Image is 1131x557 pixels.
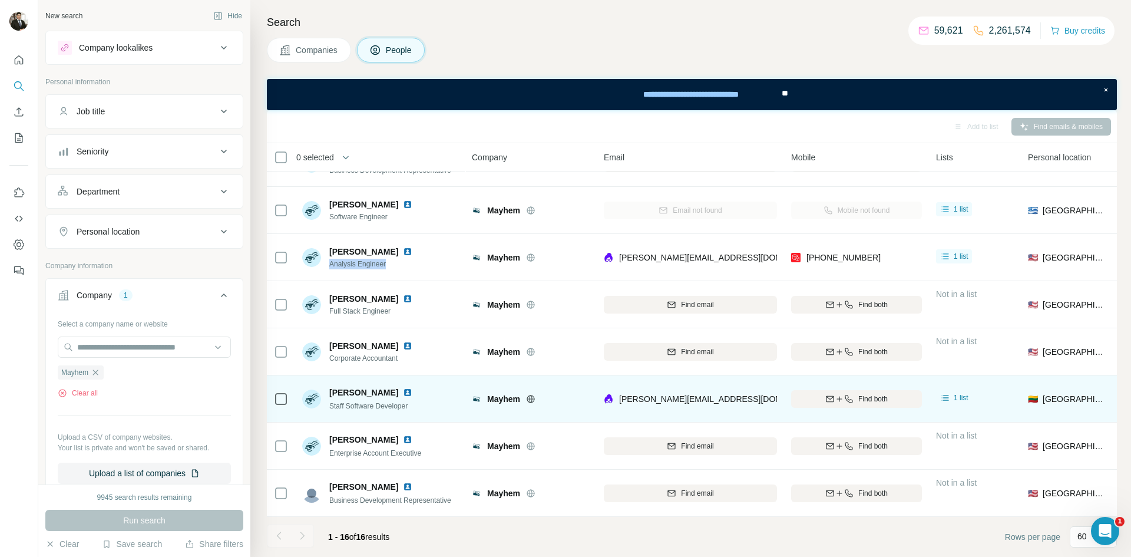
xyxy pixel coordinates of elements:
[681,441,713,451] span: Find email
[604,252,613,263] img: provider lusha logo
[1028,346,1038,358] span: 🇺🇸
[58,443,231,453] p: Your list is private and won't be saved or shared.
[1043,205,1106,216] span: [GEOGRAPHIC_DATA]
[487,393,520,405] span: Mayhem
[791,485,922,502] button: Find both
[302,295,321,314] img: Avatar
[329,496,451,505] span: Business Development Representative
[267,14,1117,31] h4: Search
[58,388,98,398] button: Clear all
[681,299,713,310] span: Find email
[403,200,412,209] img: LinkedIn logo
[791,343,922,361] button: Find both
[791,252,801,263] img: provider prospeo logo
[302,390,321,408] img: Avatar
[1043,440,1106,452] span: [GEOGRAPHIC_DATA]
[858,394,888,404] span: Find both
[487,346,520,358] span: Mayhem
[1043,346,1106,358] span: [GEOGRAPHIC_DATA]
[9,101,28,123] button: Enrich CSV
[472,253,481,262] img: Logo of Mayhem
[46,281,243,314] button: Company1
[329,306,417,317] span: Full Stack Engineer
[403,294,412,304] img: LinkedIn logo
[9,127,28,149] button: My lists
[58,314,231,329] div: Select a company name or website
[472,441,481,451] img: Logo of Mayhem
[989,24,1031,38] p: 2,261,574
[46,217,243,246] button: Personal location
[619,253,826,262] span: [PERSON_NAME][EMAIL_ADDRESS][DOMAIN_NAME]
[302,248,321,267] img: Avatar
[77,186,120,197] div: Department
[487,299,520,311] span: Mayhem
[936,478,977,487] span: Not in a list
[329,166,451,174] span: Business Development Representative
[1028,252,1038,263] span: 🇺🇸
[936,337,977,346] span: Not in a list
[403,247,412,256] img: LinkedIn logo
[791,151,815,163] span: Mobile
[328,532,349,542] span: 1 - 16
[858,347,888,357] span: Find both
[604,151,624,163] span: Email
[936,289,977,299] span: Not in a list
[77,289,112,301] div: Company
[302,342,321,361] img: Avatar
[487,440,520,452] span: Mayhem
[329,259,417,269] span: Analysis Engineer
[791,390,922,408] button: Find both
[9,182,28,203] button: Use Surfe on LinkedIn
[329,353,417,364] span: Corporate Accountant
[681,488,713,499] span: Find email
[9,234,28,255] button: Dashboard
[791,437,922,455] button: Find both
[681,347,713,357] span: Find email
[119,290,133,301] div: 1
[936,431,977,440] span: Not in a list
[267,79,1117,110] iframe: Banner
[296,44,339,56] span: Companies
[806,253,881,262] span: [PHONE_NUMBER]
[329,246,398,258] span: [PERSON_NAME]
[45,538,79,550] button: Clear
[329,212,417,222] span: Software Engineer
[185,538,243,550] button: Share filters
[604,343,777,361] button: Find email
[487,205,520,216] span: Mayhem
[604,296,777,314] button: Find email
[329,293,398,305] span: [PERSON_NAME]
[302,201,321,220] img: Avatar
[472,394,481,404] img: Logo of Mayhem
[403,482,412,492] img: LinkedIn logo
[1115,517,1125,526] span: 1
[1028,299,1038,311] span: 🇺🇸
[403,388,412,397] img: LinkedIn logo
[46,177,243,206] button: Department
[472,206,481,215] img: Logo of Mayhem
[487,487,520,499] span: Mayhem
[329,449,421,457] span: Enterprise Account Executive
[329,387,398,398] span: [PERSON_NAME]
[1005,531,1060,543] span: Rows per page
[328,532,389,542] span: results
[302,437,321,456] img: Avatar
[356,532,366,542] span: 16
[329,481,398,493] span: [PERSON_NAME]
[46,137,243,166] button: Seniority
[604,437,777,455] button: Find email
[487,252,520,263] span: Mayhem
[61,367,88,378] span: Mayhem
[77,146,108,157] div: Seniority
[45,77,243,87] p: Personal information
[1028,151,1091,163] span: Personal location
[97,492,192,503] div: 9945 search results remaining
[77,106,105,117] div: Job title
[77,226,140,238] div: Personal location
[472,151,507,163] span: Company
[472,489,481,498] img: Logo of Mayhem
[1077,530,1087,542] p: 60
[329,340,398,352] span: [PERSON_NAME]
